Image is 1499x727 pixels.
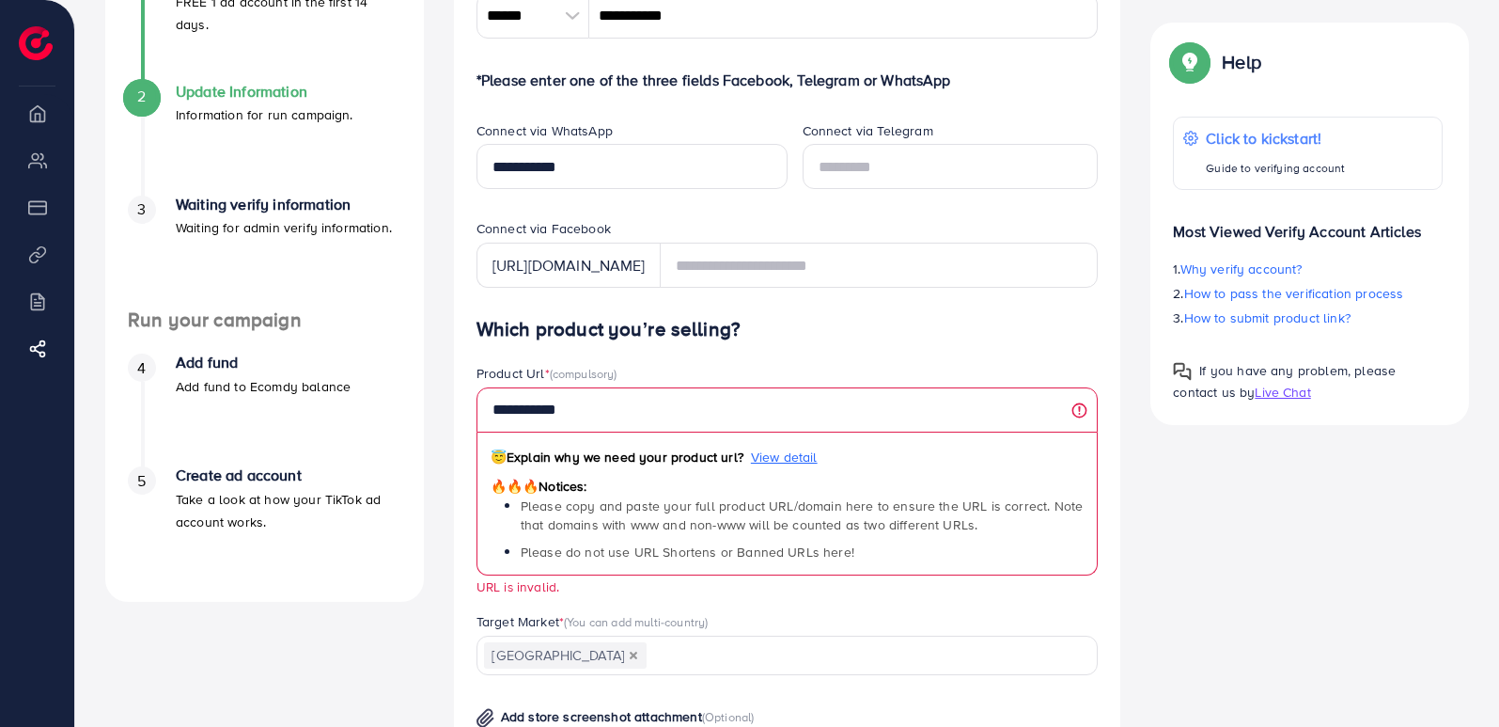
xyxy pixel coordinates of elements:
label: Connect via Telegram [803,121,933,140]
span: Please copy and paste your full product URL/domain here to ensure the URL is correct. Note that d... [521,497,1083,534]
h4: Run your campaign [105,308,424,332]
p: Help [1222,51,1261,73]
span: Add store screenshot attachment [501,707,702,726]
div: [URL][DOMAIN_NAME] [476,243,661,288]
div: Search for option [476,636,1099,674]
p: 2. [1173,282,1443,305]
p: Guide to verifying account [1206,157,1345,180]
li: Waiting verify information [105,196,424,308]
span: 2 [137,86,146,107]
p: 3. [1173,307,1443,329]
button: Deselect Pakistan [629,651,638,660]
h4: Update Information [176,83,353,101]
span: Please do not use URL Shortens or Banned URLs here! [521,543,854,561]
span: Live Chat [1255,383,1310,402]
iframe: Chat [1419,642,1485,713]
span: Why verify account? [1180,260,1303,278]
span: (Optional) [702,708,755,725]
span: 🔥🔥🔥 [491,477,539,496]
span: 😇 [491,448,507,466]
p: Take a look at how your TikTok ad account works. [176,488,401,533]
p: Click to kickstart! [1206,127,1345,150]
h4: Which product you’re selling? [476,318,1099,341]
span: How to pass the verification process [1184,284,1404,303]
p: Waiting for admin verify information. [176,216,392,239]
span: Explain why we need your product url? [491,448,743,466]
li: Add fund [105,354,424,466]
label: Connect via WhatsApp [476,121,613,140]
span: View detail [751,448,818,466]
p: Most Viewed Verify Account Articles [1173,205,1443,243]
span: 4 [137,357,146,379]
img: logo [19,26,53,60]
span: (You can add multi-country) [564,613,708,630]
h4: Waiting verify information [176,196,392,213]
p: Information for run campaign. [176,103,353,126]
span: 3 [137,198,146,220]
span: [GEOGRAPHIC_DATA] [484,642,647,669]
input: Search for option [648,641,1074,671]
label: Connect via Facebook [476,219,611,238]
label: Product Url [476,364,617,383]
img: Popup guide [1173,362,1192,381]
p: 1. [1173,258,1443,280]
label: Target Market [476,612,709,631]
h4: Create ad account [176,466,401,484]
img: Popup guide [1173,45,1207,79]
span: How to submit product link? [1184,308,1351,327]
p: *Please enter one of the three fields Facebook, Telegram or WhatsApp [476,69,1099,91]
span: If you have any problem, please contact us by [1173,361,1396,402]
h4: Add fund [176,354,351,371]
li: Create ad account [105,466,424,579]
span: (compulsory) [550,365,617,382]
span: Notices: [491,477,587,496]
p: Add fund to Ecomdy balance [176,375,351,398]
small: URL is invalid. [476,577,559,595]
span: 5 [137,470,146,492]
li: Update Information [105,83,424,196]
